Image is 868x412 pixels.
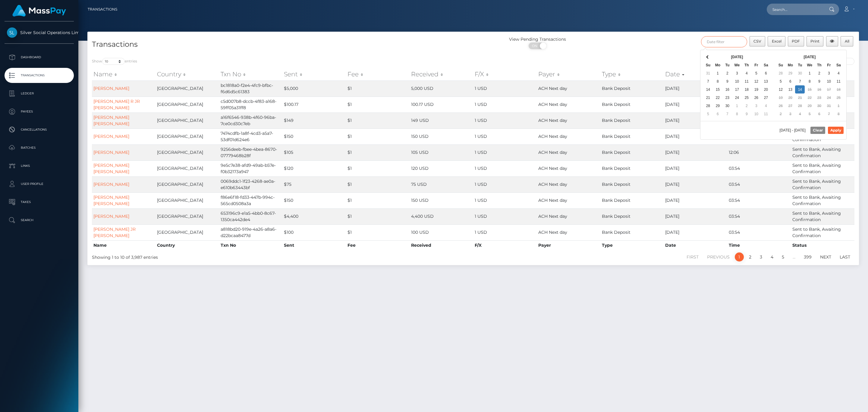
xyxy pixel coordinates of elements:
[791,192,854,208] td: Sent to Bank, Awaiting Confirmation
[761,110,771,118] td: 11
[834,69,843,77] td: 4
[785,61,795,69] th: Mo
[756,252,766,261] a: 3
[727,160,791,176] td: 03:54
[538,182,567,187] span: ACH Next day
[282,240,346,250] th: Sent
[814,77,824,85] td: 9
[93,214,129,219] a: [PERSON_NAME]
[664,68,727,80] th: Date: activate to sort column ascending
[732,77,742,85] td: 10
[346,176,410,192] td: $1
[713,93,722,102] td: 22
[5,104,74,119] a: Payees
[600,160,664,176] td: Bank Deposit
[727,240,791,250] th: Time
[473,208,537,224] td: 1 USD
[761,85,771,93] td: 20
[346,240,410,250] th: Fee
[346,128,410,144] td: $1
[795,61,805,69] th: Tu
[7,161,71,170] p: Links
[795,77,805,85] td: 7
[538,166,567,171] span: ACH Next day
[346,68,410,80] th: Fee: activate to sort column ascending
[664,192,727,208] td: [DATE]
[282,97,346,113] td: $100.17
[664,81,727,97] td: [DATE]
[768,36,785,46] button: Excel
[282,192,346,208] td: $150
[410,113,473,128] td: 149 USD
[600,97,664,113] td: Bank Deposit
[722,102,732,110] td: 30
[751,110,761,118] td: 10
[664,160,727,176] td: [DATE]
[156,240,219,250] th: Country
[93,134,129,139] a: [PERSON_NAME]
[751,102,761,110] td: 3
[600,68,664,80] th: Type: activate to sort column ascending
[780,128,808,132] span: [DATE] - [DATE]
[795,93,805,102] td: 21
[410,81,473,97] td: 5,000 USD
[751,61,761,69] th: Fr
[92,68,156,80] th: Name: activate to sort column ascending
[600,144,664,160] td: Bank Deposit
[722,93,732,102] td: 23
[156,128,219,144] td: [GEOGRAPHIC_DATA]
[473,144,537,160] td: 1 USD
[473,240,537,250] th: F/X
[713,61,722,69] th: Mo
[5,158,74,173] a: Links
[791,160,854,176] td: Sent to Bank, Awaiting Confirmation
[473,68,537,80] th: F/X: activate to sort column ascending
[102,58,125,65] select: Showentries
[713,102,722,110] td: 29
[792,39,800,43] span: PDF
[834,93,843,102] td: 25
[791,176,854,192] td: Sent to Bank, Awaiting Confirmation
[7,143,71,152] p: Batches
[410,208,473,224] td: 4,400 USD
[727,176,791,192] td: 03:54
[703,69,713,77] td: 31
[735,252,744,261] a: 1
[664,144,727,160] td: [DATE]
[219,240,283,250] th: Txn No
[805,77,814,85] td: 8
[742,93,751,102] td: 25
[5,213,74,228] a: Search
[156,160,219,176] td: [GEOGRAPHIC_DATA]
[805,110,814,118] td: 5
[600,224,664,240] td: Bank Deposit
[156,192,219,208] td: [GEOGRAPHIC_DATA]
[664,208,727,224] td: [DATE]
[703,77,713,85] td: 7
[538,214,567,219] span: ACH Next day
[722,110,732,118] td: 7
[836,252,854,261] a: Last
[795,69,805,77] td: 30
[346,208,410,224] td: $1
[795,110,805,118] td: 4
[814,85,824,93] td: 16
[727,224,791,240] td: 03:54
[703,110,713,118] td: 5
[7,216,71,225] p: Search
[93,99,140,110] a: [PERSON_NAME] R JR [PERSON_NAME]
[473,128,537,144] td: 1 USD
[805,69,814,77] td: 1
[791,144,854,160] td: Sent to Bank, Awaiting Confirmation
[282,176,346,192] td: $75
[776,102,785,110] td: 26
[785,110,795,118] td: 3
[600,176,664,192] td: Bank Deposit
[776,93,785,102] td: 19
[826,36,838,46] button: Column visibility
[732,69,742,77] td: 3
[88,3,117,16] a: Transactions
[805,102,814,110] td: 29
[761,69,771,77] td: 6
[713,77,722,85] td: 8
